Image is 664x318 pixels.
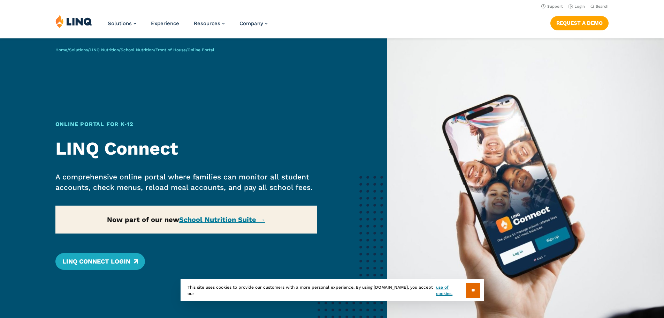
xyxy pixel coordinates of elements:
a: Support [541,4,563,9]
a: Solutions [108,20,136,27]
span: Search [596,4,609,9]
span: Solutions [108,20,132,27]
nav: Primary Navigation [108,15,268,38]
span: Company [239,20,263,27]
a: School Nutrition [121,47,154,52]
a: use of cookies. [436,284,466,297]
h1: Online Portal for K‑12 [55,120,317,128]
a: Home [55,47,67,52]
nav: Button Navigation [550,15,609,30]
a: Experience [151,20,179,27]
div: This site uses cookies to provide our customers with a more personal experience. By using [DOMAIN... [181,279,484,301]
a: Company [239,20,268,27]
span: Resources [194,20,220,27]
a: Resources [194,20,225,27]
span: Online Portal [188,47,214,52]
span: / / / / / [55,47,214,52]
a: Front of House [155,47,186,52]
img: LINQ | K‑12 Software [55,15,92,28]
a: LINQ Connect Login [55,253,145,270]
a: Request a Demo [550,16,609,30]
p: A comprehensive online portal where families can monitor all student accounts, check menus, reloa... [55,172,317,193]
button: Open Search Bar [590,4,609,9]
a: School Nutrition Suite → [179,215,265,224]
strong: Now part of our new [107,215,265,224]
a: LINQ Nutrition [90,47,119,52]
a: Solutions [69,47,88,52]
strong: LINQ Connect [55,138,178,159]
a: Login [568,4,585,9]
